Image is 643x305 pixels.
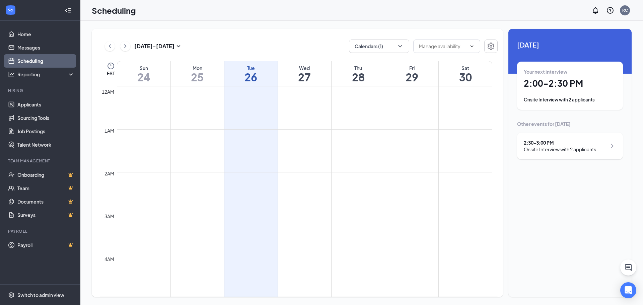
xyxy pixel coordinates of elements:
a: Job Postings [17,125,75,138]
a: August 27, 2025 [278,61,331,86]
h3: [DATE] - [DATE] [134,43,174,50]
a: SurveysCrown [17,208,75,222]
svg: ChevronRight [122,42,129,50]
div: Fri [385,65,438,71]
svg: Settings [8,292,15,298]
h1: Scheduling [92,5,136,16]
h1: 29 [385,71,438,83]
h1: 2:00 - 2:30 PM [524,78,616,89]
svg: ChevronDown [397,43,404,50]
h1: 24 [117,71,170,83]
a: Sourcing Tools [17,111,75,125]
a: August 28, 2025 [332,61,385,86]
svg: Clock [107,62,115,70]
input: Manage availability [419,43,467,50]
h1: 25 [171,71,224,83]
a: August 30, 2025 [439,61,492,86]
div: 1am [103,127,116,134]
button: Calendars (1)ChevronDown [349,40,409,53]
button: ChevronRight [120,41,130,51]
svg: QuestionInfo [606,6,614,14]
div: Your next interview [524,68,616,75]
button: Settings [484,40,498,53]
div: Other events for [DATE] [517,121,623,127]
a: Talent Network [17,138,75,151]
svg: Notifications [591,6,599,14]
div: 12am [100,88,116,95]
div: Onsite Interview with 2 applicants [524,96,616,103]
div: Mon [171,65,224,71]
span: EST [107,70,115,77]
svg: ChevronLeft [106,42,113,50]
a: August 29, 2025 [385,61,438,86]
svg: Analysis [8,71,15,78]
svg: ChatActive [624,263,632,272]
div: Hiring [8,88,73,93]
a: Home [17,27,75,41]
h1: 30 [439,71,492,83]
a: August 24, 2025 [117,61,170,86]
div: 3am [103,213,116,220]
svg: Collapse [65,7,71,14]
div: Thu [332,65,385,71]
button: ChevronLeft [105,41,115,51]
a: Scheduling [17,54,75,68]
div: Sat [439,65,492,71]
svg: ChevronRight [608,142,616,150]
svg: SmallChevronDown [174,42,183,50]
a: OnboardingCrown [17,168,75,181]
div: Sun [117,65,170,71]
div: 2:30 - 3:00 PM [524,139,596,146]
svg: Settings [487,42,495,50]
a: TeamCrown [17,181,75,195]
h1: 26 [224,71,278,83]
div: Switch to admin view [17,292,64,298]
div: Wed [278,65,331,71]
div: Reporting [17,71,75,78]
a: PayrollCrown [17,238,75,252]
h1: 28 [332,71,385,83]
div: Open Intercom Messenger [620,282,636,298]
div: 4am [103,255,116,263]
a: August 26, 2025 [224,61,278,86]
div: Team Management [8,158,73,164]
span: [DATE] [517,40,623,50]
a: DocumentsCrown [17,195,75,208]
div: Onsite Interview with 2 applicants [524,146,596,153]
a: Applicants [17,98,75,111]
a: Messages [17,41,75,54]
a: August 25, 2025 [171,61,224,86]
h1: 27 [278,71,331,83]
div: RC [622,7,628,13]
svg: ChevronDown [469,44,475,49]
div: 2am [103,170,116,177]
svg: WorkstreamLogo [7,7,14,13]
div: Tue [224,65,278,71]
div: Payroll [8,228,73,234]
button: ChatActive [620,259,636,276]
